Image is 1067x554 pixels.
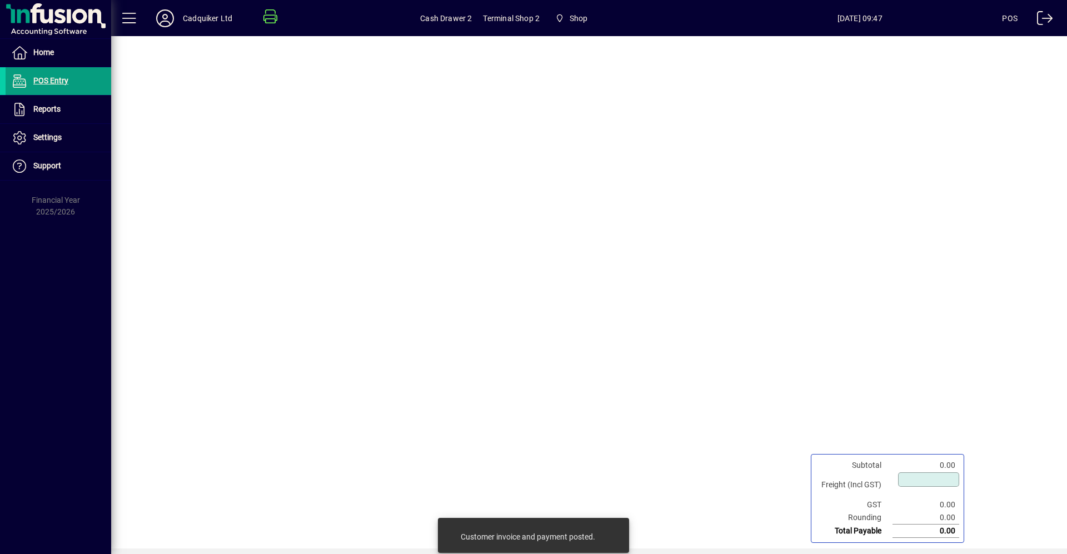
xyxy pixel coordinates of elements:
div: POS [1002,9,1018,27]
span: Shop [570,9,588,27]
td: Freight (Incl GST) [816,472,893,498]
span: Cash Drawer 2 [420,9,472,27]
span: Home [33,48,54,57]
td: 0.00 [893,511,959,525]
div: Customer invoice and payment posted. [461,531,595,542]
td: 0.00 [893,498,959,511]
td: 0.00 [893,459,959,472]
a: Support [6,152,111,180]
div: Cadquiker Ltd [183,9,232,27]
span: Reports [33,104,61,113]
td: Total Payable [816,525,893,538]
a: Logout [1029,2,1053,38]
td: Rounding [816,511,893,525]
td: 0.00 [893,525,959,538]
a: Settings [6,124,111,152]
span: Terminal Shop 2 [483,9,540,27]
a: Reports [6,96,111,123]
span: [DATE] 09:47 [717,9,1002,27]
td: Subtotal [816,459,893,472]
a: Home [6,39,111,67]
span: Settings [33,133,62,142]
span: Support [33,161,61,170]
td: GST [816,498,893,511]
button: Profile [147,8,183,28]
span: Shop [551,8,592,28]
span: POS Entry [33,76,68,85]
